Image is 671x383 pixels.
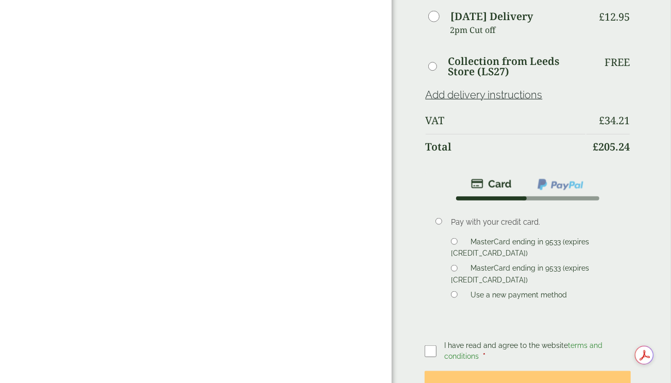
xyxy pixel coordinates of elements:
[483,352,486,360] abbr: required
[599,113,630,127] bdi: 34.21
[599,10,605,24] span: £
[451,238,589,260] label: MasterCard ending in 9533 (expires [CREDIT_CARD_DATA])
[593,140,630,154] bdi: 205.24
[471,178,512,190] img: stripe.png
[599,10,630,24] bdi: 12.95
[445,341,603,360] span: I have read and agree to the website
[426,89,543,101] a: Add delivery instructions
[426,134,585,159] th: Total
[605,56,630,69] p: Free
[467,291,572,302] label: Use a new payment method
[451,11,533,22] label: [DATE] Delivery
[599,113,605,127] span: £
[450,22,585,38] p: 2pm Cut off
[448,56,585,77] label: Collection from Leeds Store (LS27)
[593,140,598,154] span: £
[451,264,589,287] label: MasterCard ending in 9533 (expires [CREDIT_CARD_DATA])
[536,178,584,191] img: ppcp-gateway.png
[426,108,585,133] th: VAT
[451,217,615,228] p: Pay with your credit card.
